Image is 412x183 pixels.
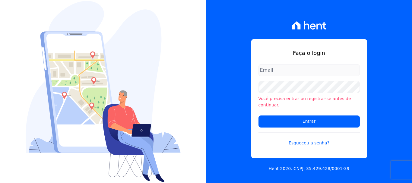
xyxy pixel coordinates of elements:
[258,132,360,146] a: Esqueceu a senha?
[269,166,350,172] p: Hent 2020. CNPJ: 35.429.428/0001-39
[26,1,181,182] img: Login
[258,115,360,128] input: Entrar
[258,96,360,108] li: Você precisa entrar ou registrar-se antes de continuar.
[258,64,360,76] input: Email
[258,49,360,57] h1: Faça o login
